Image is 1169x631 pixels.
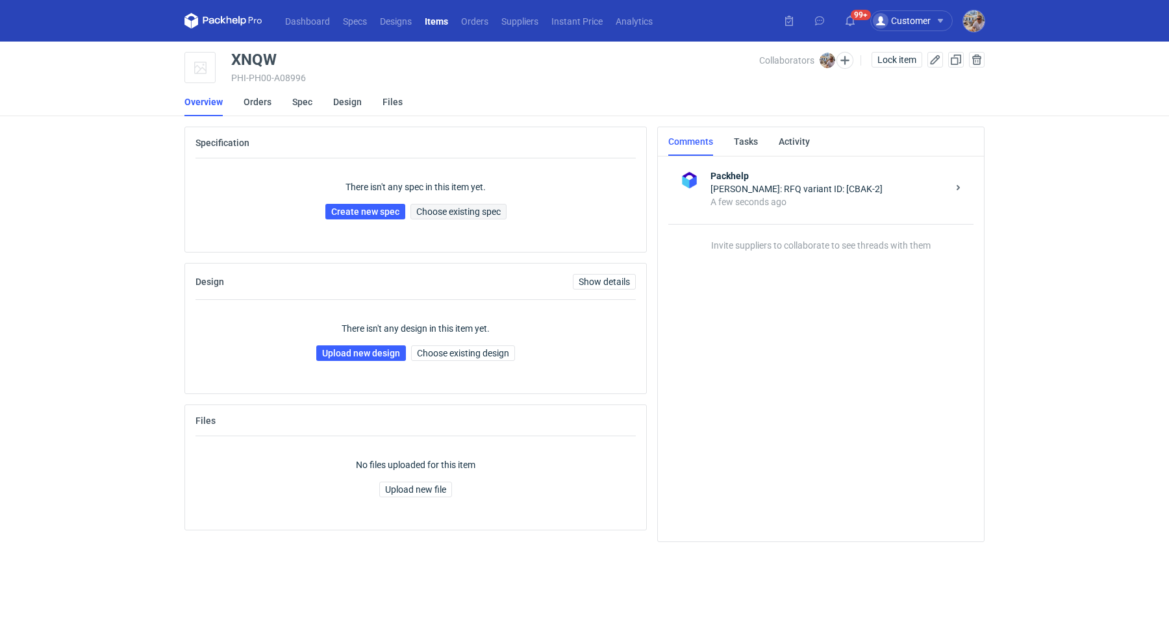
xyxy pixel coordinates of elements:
[279,13,336,29] a: Dashboard
[195,277,224,287] h2: Design
[455,13,495,29] a: Orders
[877,55,916,64] span: Lock item
[872,52,922,68] button: Lock item
[346,180,486,193] p: There isn't any spec in this item yet.
[609,13,659,29] a: Analytics
[573,274,636,290] a: Show details
[927,52,943,68] button: Edit item
[416,207,501,216] span: Choose existing spec
[325,204,405,219] a: Create new spec
[244,88,271,116] a: Orders
[495,13,545,29] a: Suppliers
[356,458,475,471] p: No files uploaded for this item
[411,345,515,361] button: Choose existing design
[385,485,446,494] span: Upload new file
[184,88,223,116] a: Overview
[963,10,985,32] img: Michał Palasek
[779,127,810,156] a: Activity
[948,52,964,68] button: Duplicate Item
[184,13,262,29] svg: Packhelp Pro
[545,13,609,29] a: Instant Price
[379,482,452,497] button: Upload new file
[418,13,455,29] a: Items
[316,345,406,361] a: Upload new design
[759,55,814,66] span: Collaborators
[336,13,373,29] a: Specs
[342,322,490,335] p: There isn't any design in this item yet.
[710,169,948,182] strong: Packhelp
[710,182,948,195] div: [PERSON_NAME]: RFQ variant ID: [CBAK-2]
[840,10,861,31] button: 99+
[195,138,249,148] h2: Specification
[231,52,277,68] div: XNQW
[668,127,713,156] a: Comments
[668,224,974,251] p: Invite suppliers to collaborate to see threads with them
[710,195,948,208] div: A few seconds ago
[734,127,758,156] a: Tasks
[417,349,509,358] span: Choose existing design
[231,73,759,83] div: PHI-PH00-A08996
[373,13,418,29] a: Designs
[870,10,963,31] button: Customer
[873,13,931,29] div: Customer
[292,88,312,116] a: Spec
[333,88,362,116] a: Design
[195,415,216,426] h2: Files
[383,88,403,116] a: Files
[836,52,853,69] button: Edit collaborators
[410,204,507,219] button: Choose existing spec
[679,169,700,191] img: Packhelp
[969,52,985,68] button: Delete item
[820,53,835,68] img: Michał Palasek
